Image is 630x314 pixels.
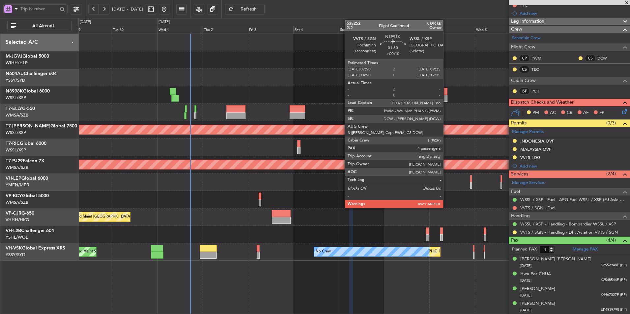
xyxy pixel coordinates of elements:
div: Hwa Por CHUA [520,271,551,277]
span: AF [583,110,588,116]
div: ISP [519,88,530,95]
div: Wed 8 [475,26,520,34]
a: M-JGVJGlobal 5000 [6,54,49,59]
div: CP [519,55,530,62]
div: Unplanned Maint [GEOGRAPHIC_DATA] ([GEOGRAPHIC_DATA]) [382,247,490,257]
span: FP [599,110,604,116]
a: VHHH/HKG [6,217,29,223]
div: Thu 2 [203,26,248,34]
span: [DATE] - [DATE] [112,6,143,12]
a: WSSL / XSP - Handling - Bombardier WSSL / XSP [520,221,616,227]
div: CS [519,66,530,73]
a: VP-BCYGlobal 5000 [6,194,49,198]
a: VH-L2BChallenger 604 [6,228,54,233]
a: N8998KGlobal 6000 [6,89,50,93]
span: Pax [511,237,518,244]
span: K2548544E (PP) [601,277,627,283]
span: VP-BCY [6,194,22,198]
a: PCH [531,88,546,94]
span: [DATE] [520,293,531,298]
a: T7-ELLYG-550 [6,106,35,111]
span: N604AU [6,71,24,76]
a: YSHL/WOL [6,234,28,240]
span: Flight Crew [511,43,535,51]
a: TEO [531,66,546,72]
div: INDONESIA OVF [520,138,554,144]
div: Tue 7 [429,26,475,34]
button: Refresh [225,4,265,14]
span: (4/4) [606,237,616,244]
a: Manage Permits [512,129,544,135]
a: PWM [531,55,546,61]
div: [PERSON_NAME] [520,286,555,292]
div: Planned Maint [GEOGRAPHIC_DATA] ([GEOGRAPHIC_DATA] Intl) [68,212,178,222]
input: Trip Number [20,4,58,14]
a: DCW [597,55,612,61]
div: Sun 5 [339,26,384,34]
span: Services [511,170,528,178]
span: [DATE] [520,278,531,283]
div: No Crew [316,247,331,257]
span: Dispatch Checks and Weather [511,99,574,106]
a: Manage PAX [573,246,598,253]
div: VVTS LDG [520,155,540,160]
span: Crew [511,26,522,33]
a: WSSL/XSP [6,147,26,153]
span: PM [532,110,539,116]
div: Wed 1 [157,26,203,34]
div: [DATE] [80,19,91,25]
span: K2552948E (PP) [601,263,627,268]
span: T7-[PERSON_NAME] [6,124,50,128]
button: All Aircraft [7,21,72,31]
a: WSSL/XSP [6,130,26,136]
a: T7-[PERSON_NAME]Global 7500 [6,124,77,128]
div: Tue 30 [112,26,157,34]
a: YSSY/SYD [6,252,25,258]
a: VVTS / SGN - Fuel [520,205,555,211]
span: Refresh [235,7,262,12]
span: (0/3) [606,119,616,126]
a: YMEN/MEB [6,182,29,188]
span: (2/4) [606,170,616,177]
a: N604AUChallenger 604 [6,71,57,76]
div: [PERSON_NAME] [PERSON_NAME] [520,256,591,263]
span: Cabin Crew [511,77,536,85]
a: WMSA/SZB [6,165,28,170]
span: Fuel [511,188,520,196]
div: Fri 3 [248,26,293,34]
a: VH-VSKGlobal Express XRS [6,246,65,250]
span: AC [550,110,556,116]
div: [PERSON_NAME] [520,301,555,307]
a: Schedule Crew [512,35,541,41]
a: WMSA/SZB [6,112,28,118]
a: VP-CJRG-650 [6,211,34,216]
span: N8998K [6,89,23,93]
a: WSSL/XSP [6,95,26,101]
div: [DATE] [158,19,170,25]
a: WSSL / XSP - Fuel - AEG Fuel WSSL / XSP (EJ Asia Only) [520,197,627,202]
div: MALAYSIA OVF [520,146,551,152]
span: Permits [511,119,527,127]
a: T7-RICGlobal 6000 [6,141,46,146]
a: T7-PJ29Falcon 7X [6,159,44,163]
span: VH-LEP [6,176,21,181]
span: K4467327P (PP) [601,292,627,298]
a: YSSY/SYD [6,77,25,83]
span: CR [567,110,572,116]
a: WIHH/HLP [6,60,28,66]
span: T7-PJ29 [6,159,23,163]
div: Mon 29 [67,26,112,34]
span: VH-L2B [6,228,21,233]
div: FPL [520,2,528,8]
span: [DATE] [520,308,531,313]
a: Manage Services [512,180,545,186]
a: VVTS / SGN - Handling - Dht Aviation VVTS / SGN [520,229,618,235]
span: VP-CJR [6,211,21,216]
span: T7-ELLY [6,106,22,111]
div: Add new [520,163,627,169]
label: Planned PAX [512,246,537,253]
a: VH-LEPGlobal 6000 [6,176,48,181]
span: M-JGVJ [6,54,22,59]
span: T7-RIC [6,141,20,146]
span: EK4939798 (PP) [601,307,627,313]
